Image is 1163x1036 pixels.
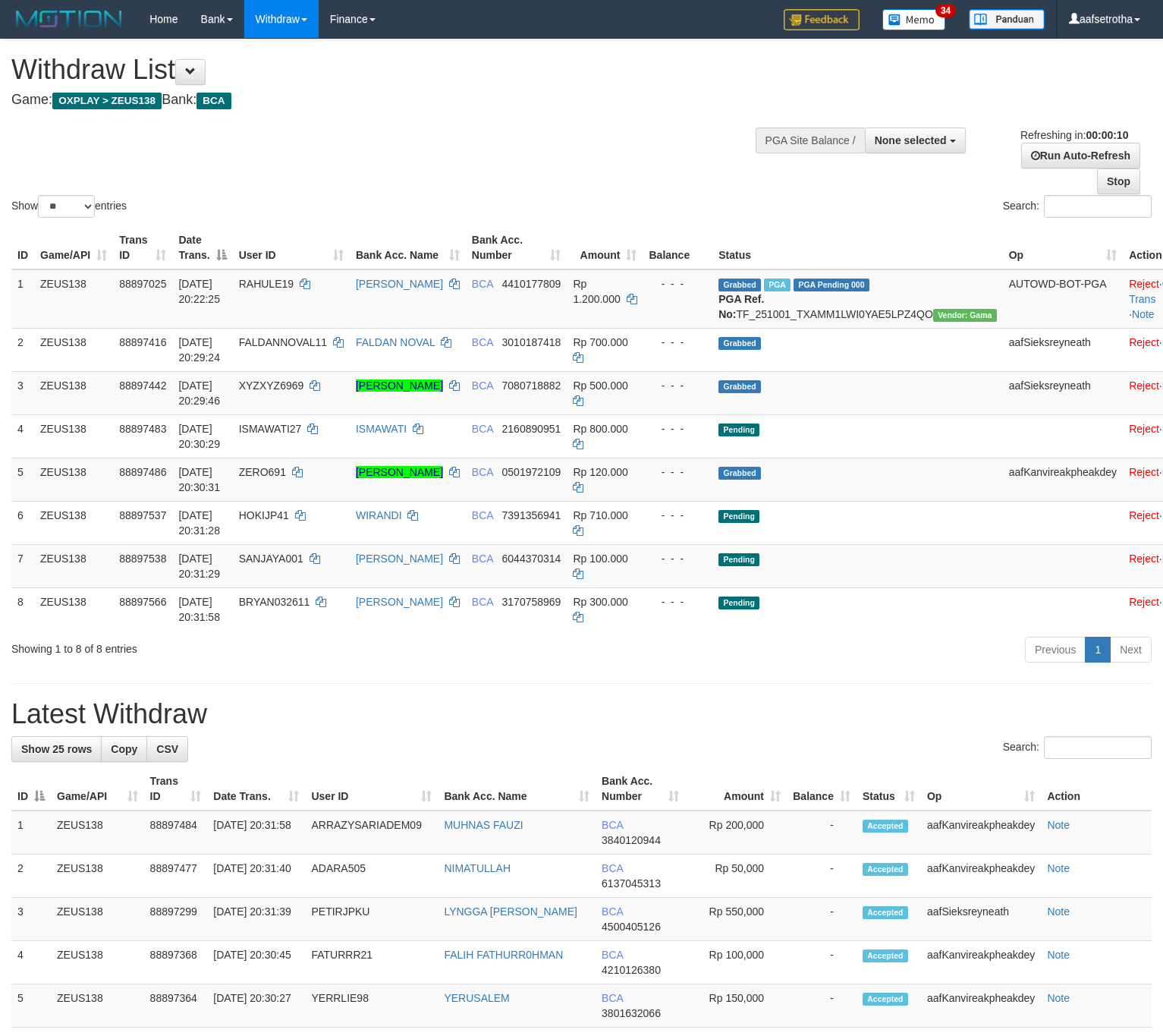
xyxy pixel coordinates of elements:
[685,941,787,984] td: Rp 100,000
[11,544,34,587] td: 7
[602,819,623,831] span: BCA
[875,134,947,146] span: None selected
[787,984,857,1028] td: -
[718,380,761,393] span: Grabbed
[602,905,623,918] span: BCA
[350,226,466,269] th: Bank Acc. Name: activate to sort column ascending
[718,597,759,609] span: Pending
[34,414,113,458] td: ZEUS138
[444,905,577,918] a: LYNGGA [PERSON_NAME]
[178,336,220,364] span: [DATE] 20:29:24
[921,898,1041,941] td: aafSieksreyneath
[1129,379,1159,392] a: Reject
[718,553,759,566] span: Pending
[921,767,1041,811] th: Op: activate to sort column ascending
[34,269,113,329] td: ZEUS138
[466,226,567,269] th: Bank Acc. Number: activate to sort column ascending
[1085,637,1111,663] a: 1
[784,9,860,30] img: Feedback.jpg
[11,855,51,898] td: 2
[239,509,289,521] span: HOKIJP41
[144,898,208,941] td: 88897299
[865,128,966,153] button: None selected
[356,379,443,392] a: [PERSON_NAME]
[239,466,286,478] span: ZERO691
[863,993,908,1006] span: Accepted
[356,553,443,565] a: [PERSON_NAME]
[787,941,857,984] td: -
[11,269,34,329] td: 1
[207,855,305,898] td: [DATE] 20:31:40
[649,594,706,609] div: - - -
[573,509,627,521] span: Rp 710.000
[602,921,661,933] span: Copy 4500405126 to clipboard
[573,379,627,392] span: Rp 500.000
[11,767,51,811] th: ID: activate to sort column descending
[239,423,302,435] span: ISMAWATI27
[51,984,144,1028] td: ZEUS138
[472,336,493,348] span: BCA
[11,371,34,414] td: 3
[649,378,706,393] div: - - -
[882,9,946,30] img: Button%20Memo.svg
[207,767,305,811] th: Date Trans.: activate to sort column ascending
[207,811,305,855] td: [DATE] 20:31:58
[685,811,787,855] td: Rp 200,000
[11,699,1152,729] h1: Latest Withdraw
[602,877,661,890] span: Copy 6137045313 to clipboard
[178,466,220,493] span: [DATE] 20:30:31
[119,553,166,565] span: 88897538
[119,596,166,608] span: 88897566
[718,337,761,350] span: Grabbed
[146,736,188,762] a: CSV
[602,834,661,846] span: Copy 3840120944 to clipboard
[239,379,304,392] span: XYZXYZ6969
[356,466,443,478] a: [PERSON_NAME]
[685,898,787,941] td: Rp 550,000
[11,811,51,855] td: 1
[38,195,95,218] select: Showentries
[305,767,438,811] th: User ID: activate to sort column ascending
[712,269,1003,329] td: TF_251001_TXAMM1LWI0YAE5LPZ4QO
[239,336,327,348] span: FALDANNOVAL11
[1047,992,1070,1004] a: Note
[239,278,294,290] span: RAHULE19
[502,336,561,348] span: Copy 3010187418 to clipboard
[207,984,305,1028] td: [DATE] 20:30:27
[502,509,561,521] span: Copy 7391356941 to clipboard
[172,226,232,269] th: Date Trans.: activate to sort column descending
[718,424,759,436] span: Pending
[933,309,997,322] span: Vendor URL: https://trx31.1velocity.biz
[863,949,908,962] span: Accepted
[305,811,438,855] td: ARRAZYSARIADEM09
[1003,226,1123,269] th: Op: activate to sort column ascending
[51,855,144,898] td: ZEUS138
[51,898,144,941] td: ZEUS138
[356,336,435,348] a: FALDAN NOVAL
[794,279,869,291] span: PGA Pending
[34,501,113,544] td: ZEUS138
[602,862,623,874] span: BCA
[119,379,166,392] span: 88897442
[921,984,1041,1028] td: aafKanvireakpheakdey
[649,464,706,480] div: - - -
[573,336,627,348] span: Rp 700.000
[305,855,438,898] td: ADARA505
[935,4,956,17] span: 34
[567,226,643,269] th: Amount: activate to sort column ascending
[11,898,51,941] td: 3
[1129,466,1159,478] a: Reject
[34,226,113,269] th: Game/API: activate to sort column ascending
[119,509,166,521] span: 88897537
[233,226,350,269] th: User ID: activate to sort column ascending
[34,458,113,501] td: ZEUS138
[472,509,493,521] span: BCA
[1003,269,1123,329] td: AUTOWD-BOT-PGA
[1025,637,1086,663] a: Previous
[34,371,113,414] td: ZEUS138
[207,898,305,941] td: [DATE] 20:31:39
[857,767,921,811] th: Status: activate to sort column ascending
[1003,458,1123,501] td: aafKanvireakpheakdey
[1021,143,1140,168] a: Run Auto-Refresh
[685,767,787,811] th: Amount: activate to sort column ascending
